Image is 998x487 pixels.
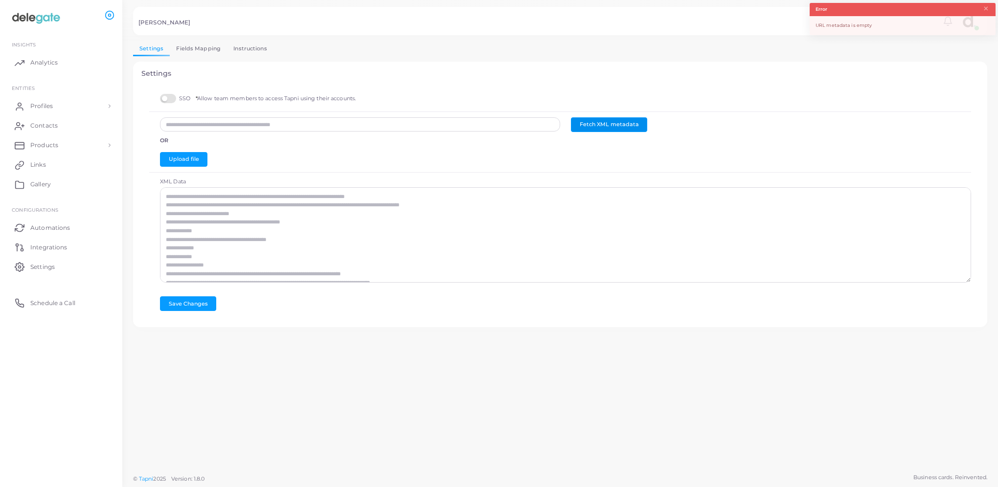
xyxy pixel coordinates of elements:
div: URL metadata is empty [810,16,996,35]
span: Products [30,141,58,150]
span: © [133,475,204,483]
span: Contacts [30,121,58,130]
label: XML Data [160,178,186,186]
img: logo [9,9,63,27]
a: Fields Mapping [170,42,227,56]
b: Or [160,137,168,144]
a: Settings [133,42,170,56]
a: Products [7,135,115,155]
a: Instructions [227,42,273,56]
a: Tapni [139,475,154,482]
a: Automations [7,218,115,237]
span: Gallery [30,180,51,189]
a: Schedule a Call [7,293,115,312]
button: Upload file [160,152,207,167]
span: Links [30,160,46,169]
h4: Settings [141,69,979,78]
span: Settings [30,263,55,271]
a: Integrations [7,237,115,257]
a: Links [7,155,115,175]
span: Business cards. Reinvented. [913,473,987,482]
span: 2025 [153,475,165,483]
span: Version: 1.8.0 [171,475,205,482]
span: Integrations [30,243,67,252]
a: Gallery [7,175,115,194]
strong: Error [816,6,828,13]
span: Analytics [30,58,58,67]
span: INSIGHTS [12,42,36,47]
span: Configurations [12,207,58,213]
button: Close [983,3,989,14]
span: Profiles [30,102,53,111]
a: Contacts [7,116,115,135]
a: Profiles [7,96,115,116]
label: SSO Allow team members to access Tapni using their accounts. [160,94,356,103]
span: Automations [30,223,70,232]
button: Save Changes [160,296,216,311]
a: Analytics [7,53,115,72]
a: Settings [7,257,115,276]
button: Fetch XML metadata [571,117,647,132]
span: ENTITIES [12,85,35,91]
span: Schedule a Call [30,299,75,308]
h5: [PERSON_NAME] [138,19,190,26]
